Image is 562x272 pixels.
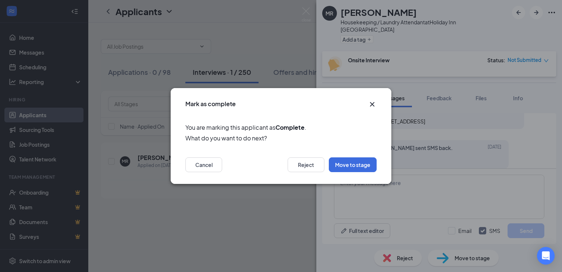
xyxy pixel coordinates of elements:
[537,247,555,265] div: Open Intercom Messenger
[185,100,236,108] h3: Mark as complete
[368,100,377,109] svg: Cross
[368,100,377,109] button: Close
[185,123,377,132] span: You are marking this applicant as .
[275,123,305,131] b: Complete
[288,157,324,172] button: Reject
[185,133,377,143] span: What do you want to do next?
[329,157,377,172] button: Move to stage
[185,157,222,172] button: Cancel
